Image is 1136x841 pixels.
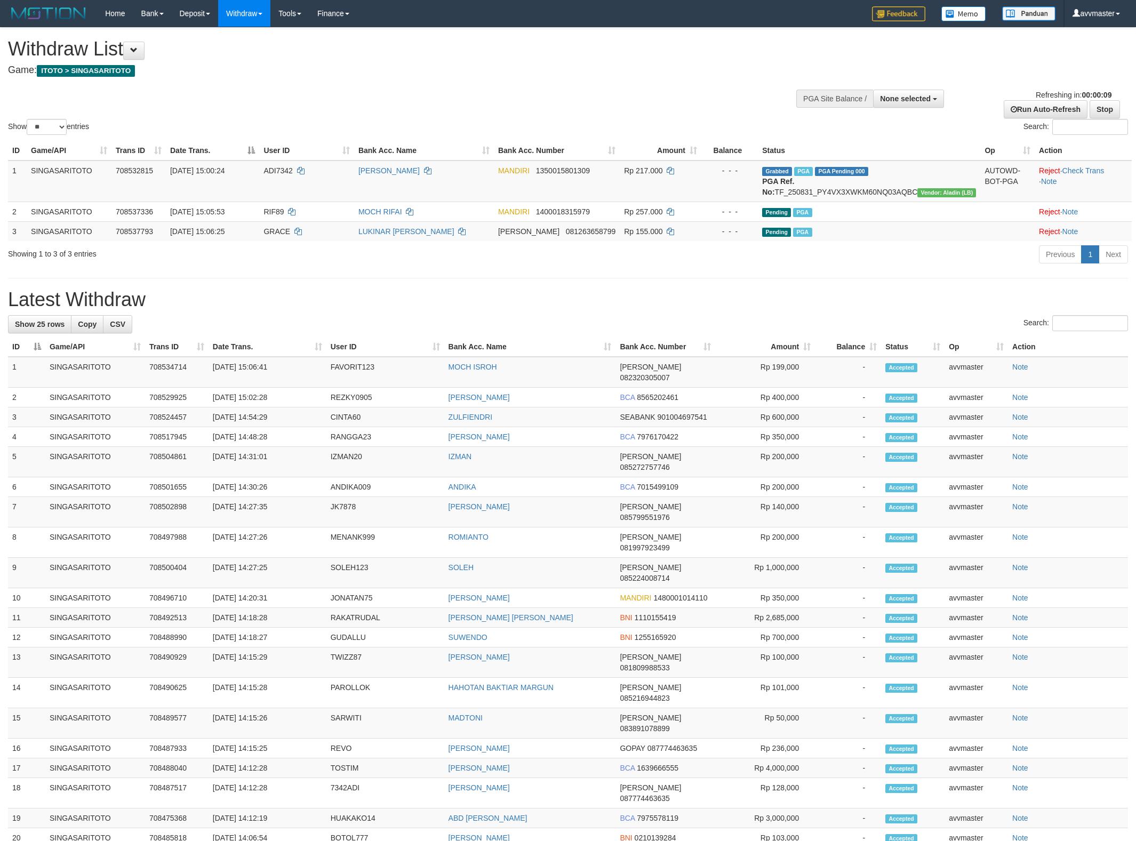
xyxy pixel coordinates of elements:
[657,413,707,421] span: Copy 901004697541 to clipboard
[45,647,145,678] td: SINGASARITOTO
[45,388,145,407] td: SINGASARITOTO
[941,6,986,21] img: Button%20Memo.svg
[209,388,326,407] td: [DATE] 15:02:28
[885,394,917,403] span: Accepted
[209,527,326,558] td: [DATE] 14:27:26
[620,543,669,552] span: Copy 081997923499 to clipboard
[873,90,944,108] button: None selected
[945,558,1008,588] td: avvmaster
[449,594,510,602] a: [PERSON_NAME]
[885,634,917,643] span: Accepted
[620,432,635,441] span: BCA
[498,207,530,216] span: MANDIRI
[885,533,917,542] span: Accepted
[1012,563,1028,572] a: Note
[1035,141,1132,161] th: Action
[945,407,1008,427] td: avvmaster
[326,357,444,388] td: FAVORIT123
[116,207,153,216] span: 708537336
[27,221,111,241] td: SINGASARITOTO
[815,427,881,447] td: -
[762,208,791,217] span: Pending
[8,407,45,427] td: 3
[449,452,472,461] a: IZMAN
[1012,413,1028,421] a: Note
[1012,613,1028,622] a: Note
[8,678,45,708] td: 14
[498,166,530,175] span: MANDIRI
[145,427,209,447] td: 708517945
[945,447,1008,477] td: avvmaster
[326,497,444,527] td: JK7878
[8,289,1128,310] h1: Latest Withdraw
[637,393,678,402] span: Copy 8565202461 to clipboard
[145,447,209,477] td: 708504861
[209,588,326,608] td: [DATE] 14:20:31
[815,588,881,608] td: -
[715,477,815,497] td: Rp 200,000
[444,337,616,357] th: Bank Acc. Name: activate to sort column ascending
[1039,227,1060,236] a: Reject
[116,227,153,236] span: 708537793
[620,613,632,622] span: BNI
[620,413,655,421] span: SEABANK
[945,588,1008,608] td: avvmaster
[326,477,444,497] td: ANDIKA009
[8,608,45,628] td: 11
[1039,207,1060,216] a: Reject
[885,614,917,623] span: Accepted
[1012,432,1028,441] a: Note
[145,337,209,357] th: Trans ID: activate to sort column ascending
[758,141,980,161] th: Status
[1012,764,1028,772] a: Note
[815,497,881,527] td: -
[449,502,510,511] a: [PERSON_NAME]
[945,477,1008,497] td: avvmaster
[653,594,707,602] span: Copy 1480001014110 to clipboard
[326,608,444,628] td: RAKATRUDAL
[945,527,1008,558] td: avvmaster
[1012,714,1028,722] a: Note
[885,363,917,372] span: Accepted
[145,407,209,427] td: 708524457
[881,337,945,357] th: Status: activate to sort column ascending
[145,357,209,388] td: 708534714
[326,647,444,678] td: TWIZZ87
[449,764,510,772] a: [PERSON_NAME]
[715,407,815,427] td: Rp 600,000
[170,166,225,175] span: [DATE] 15:00:24
[1035,202,1132,221] td: ·
[620,563,681,572] span: [PERSON_NAME]
[815,447,881,477] td: -
[1090,100,1120,118] a: Stop
[620,683,681,692] span: [PERSON_NAME]
[815,558,881,588] td: -
[706,165,754,176] div: - - -
[145,558,209,588] td: 708500404
[326,337,444,357] th: User ID: activate to sort column ascending
[793,228,812,237] span: Marked by avvmaster
[620,663,669,672] span: Copy 081809988533 to clipboard
[1008,337,1128,357] th: Action
[715,608,815,628] td: Rp 2,685,000
[1012,483,1028,491] a: Note
[170,227,225,236] span: [DATE] 15:06:25
[209,678,326,708] td: [DATE] 14:15:28
[885,453,917,462] span: Accepted
[209,427,326,447] td: [DATE] 14:48:28
[715,357,815,388] td: Rp 199,000
[1081,245,1099,263] a: 1
[715,447,815,477] td: Rp 200,000
[116,166,153,175] span: 708532815
[45,447,145,477] td: SINGASARITOTO
[762,177,794,196] b: PGA Ref. No:
[449,432,510,441] a: [PERSON_NAME]
[27,202,111,221] td: SINGASARITOTO
[815,628,881,647] td: -
[326,558,444,588] td: SOLEH123
[815,388,881,407] td: -
[1039,245,1082,263] a: Previous
[15,320,65,329] span: Show 25 rows
[145,678,209,708] td: 708490625
[326,388,444,407] td: REZKY0905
